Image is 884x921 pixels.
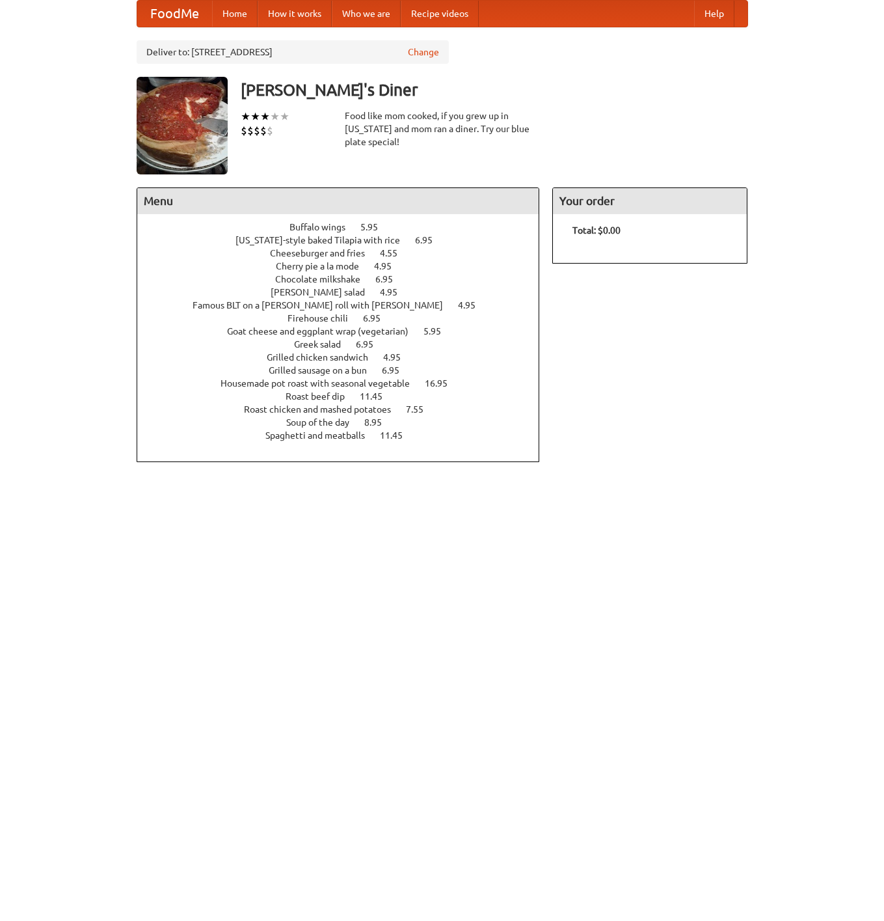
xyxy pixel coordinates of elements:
[267,352,425,363] a: Grilled chicken sandwich 4.95
[382,365,412,376] span: 6.95
[269,365,380,376] span: Grilled sausage on a bun
[280,109,289,124] li: ★
[423,326,454,337] span: 5.95
[286,417,362,428] span: Soup of the day
[270,248,378,258] span: Cheeseburger and fries
[286,417,406,428] a: Soup of the day 8.95
[254,124,260,138] li: $
[258,1,332,27] a: How it works
[360,222,391,232] span: 5.95
[294,339,397,350] a: Greek salad 6.95
[271,287,422,297] a: [PERSON_NAME] salad 4.95
[294,339,354,350] span: Greek salad
[235,235,413,245] span: [US_STATE]-style baked Tilapia with rice
[425,378,461,389] span: 16.95
[275,274,417,284] a: Chocolate milkshake 6.95
[286,391,407,402] a: Roast beef dip 11.45
[270,109,280,124] li: ★
[288,313,361,323] span: Firehouse chili
[265,430,378,441] span: Spaghetti and meatballs
[271,287,378,297] span: [PERSON_NAME] salad
[380,248,410,258] span: 4.55
[193,300,500,310] a: Famous BLT on a [PERSON_NAME] roll with [PERSON_NAME] 4.95
[260,109,270,124] li: ★
[137,188,539,214] h4: Menu
[244,404,448,415] a: Roast chicken and mashed potatoes 7.55
[244,404,404,415] span: Roast chicken and mashed potatoes
[267,124,273,138] li: $
[553,188,747,214] h4: Your order
[694,1,734,27] a: Help
[235,235,457,245] a: [US_STATE]-style baked Tilapia with rice 6.95
[212,1,258,27] a: Home
[137,77,228,174] img: angular.jpg
[406,404,436,415] span: 7.55
[137,40,449,64] div: Deliver to: [STREET_ADDRESS]
[247,124,254,138] li: $
[270,248,422,258] a: Cheeseburger and fries 4.55
[458,300,489,310] span: 4.95
[345,109,540,148] div: Food like mom cooked, if you grew up in [US_STATE] and mom ran a diner. Try our blue plate special!
[288,313,405,323] a: Firehouse chili 6.95
[383,352,414,363] span: 4.95
[269,365,423,376] a: Grilled sausage on a bun 6.95
[276,261,372,271] span: Cherry pie a la mode
[415,235,446,245] span: 6.95
[193,300,456,310] span: Famous BLT on a [PERSON_NAME] roll with [PERSON_NAME]
[137,1,212,27] a: FoodMe
[275,274,373,284] span: Chocolate milkshake
[332,1,401,27] a: Who we are
[289,222,402,232] a: Buffalo wings 5.95
[572,225,621,236] b: Total: $0.00
[250,109,260,124] li: ★
[241,109,250,124] li: ★
[227,326,465,337] a: Goat cheese and eggplant wrap (vegetarian) 5.95
[408,46,439,59] a: Change
[356,339,386,350] span: 6.95
[380,287,410,297] span: 4.95
[276,261,416,271] a: Cherry pie a la mode 4.95
[401,1,479,27] a: Recipe videos
[363,313,394,323] span: 6.95
[265,430,427,441] a: Spaghetti and meatballs 11.45
[221,378,472,389] a: Housemade pot roast with seasonal vegetable 16.95
[241,77,748,103] h3: [PERSON_NAME]'s Diner
[380,430,416,441] span: 11.45
[289,222,358,232] span: Buffalo wings
[267,352,381,363] span: Grilled chicken sandwich
[241,124,247,138] li: $
[374,261,405,271] span: 4.95
[364,417,395,428] span: 8.95
[227,326,422,337] span: Goat cheese and eggplant wrap (vegetarian)
[260,124,267,138] li: $
[286,391,358,402] span: Roast beef dip
[221,378,423,389] span: Housemade pot roast with seasonal vegetable
[375,274,406,284] span: 6.95
[360,391,395,402] span: 11.45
